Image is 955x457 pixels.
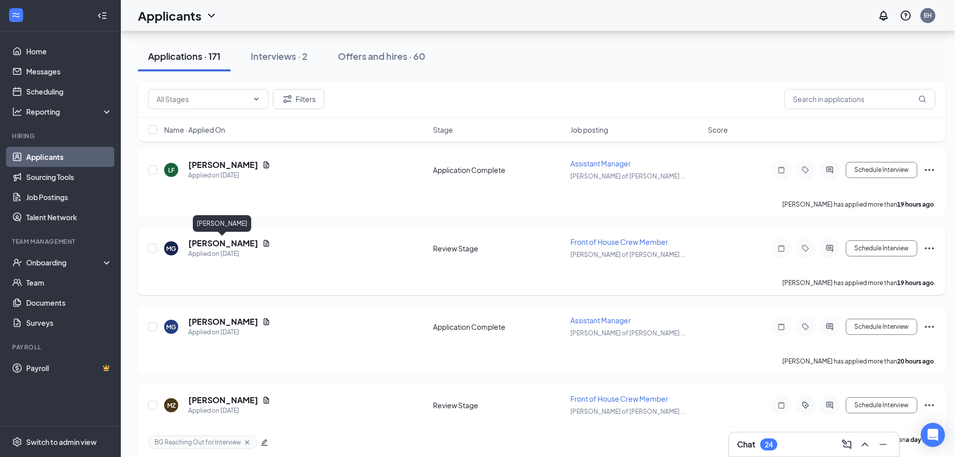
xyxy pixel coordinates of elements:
[251,50,308,62] div: Interviews · 2
[824,244,836,252] svg: ActiveChat
[262,318,270,326] svg: Document
[859,438,871,450] svg: ChevronUp
[799,166,812,174] svg: Tag
[157,94,248,105] input: All Stages
[433,125,453,135] span: Stage
[824,166,836,174] svg: ActiveChat
[708,125,728,135] span: Score
[281,93,293,105] svg: Filter
[877,438,889,450] svg: Minimize
[26,358,112,378] a: PayrollCrown
[877,10,890,22] svg: Notifications
[193,215,251,232] div: [PERSON_NAME]
[570,329,685,337] span: [PERSON_NAME] of [PERSON_NAME] ...
[433,165,564,175] div: Application Complete
[433,243,564,253] div: Review Stage
[188,249,270,259] div: Applied on [DATE]
[897,279,934,287] b: 19 hours ago
[784,89,935,109] input: Search in applications
[775,244,787,252] svg: Note
[155,438,241,446] span: BG Reaching Out for Interview
[923,164,935,176] svg: Ellipses
[188,395,258,406] h5: [PERSON_NAME]
[906,436,934,443] b: a day ago
[26,437,97,447] div: Switch to admin view
[12,437,22,447] svg: Settings
[824,323,836,331] svg: ActiveChat
[188,238,258,249] h5: [PERSON_NAME]
[26,313,112,333] a: Surveys
[262,161,270,169] svg: Document
[12,343,110,351] div: Payroll
[26,167,112,187] a: Sourcing Tools
[846,162,917,178] button: Schedule Interview
[12,257,22,267] svg: UserCheck
[148,50,221,62] div: Applications · 171
[846,240,917,256] button: Schedule Interview
[570,394,668,403] span: Front of House Crew Member
[167,401,176,410] div: MZ
[799,401,812,409] svg: ActiveTag
[26,41,112,61] a: Home
[188,159,258,170] h5: [PERSON_NAME]
[570,125,608,135] span: Job posting
[570,251,685,258] span: [PERSON_NAME] of [PERSON_NAME] ...
[164,125,225,135] span: Name · Applied On
[824,401,836,409] svg: ActiveChat
[26,293,112,313] a: Documents
[243,438,251,446] svg: Cross
[775,323,787,331] svg: Note
[857,436,873,452] button: ChevronUp
[12,132,110,140] div: Hiring
[26,207,112,227] a: Talent Network
[839,436,855,452] button: ComposeMessage
[273,89,324,109] button: Filter Filters
[166,244,176,253] div: MG
[26,81,112,102] a: Scheduling
[338,50,425,62] div: Offers and hires · 60
[924,11,932,20] div: EH
[188,406,270,416] div: Applied on [DATE]
[570,172,685,180] span: [PERSON_NAME] of [PERSON_NAME] ...
[782,357,935,365] p: [PERSON_NAME] has applied more than .
[12,107,22,117] svg: Analysis
[433,400,564,410] div: Review Stage
[782,200,935,209] p: [PERSON_NAME] has applied more than .
[262,239,270,247] svg: Document
[252,95,260,103] svg: ChevronDown
[737,439,755,450] h3: Chat
[897,201,934,208] b: 19 hours ago
[923,399,935,411] svg: Ellipses
[12,237,110,246] div: Team Management
[188,316,258,327] h5: [PERSON_NAME]
[570,237,668,246] span: Front of House Crew Member
[188,327,270,337] div: Applied on [DATE]
[775,166,787,174] svg: Note
[26,147,112,167] a: Applicants
[261,439,268,446] span: edit
[570,159,631,168] span: Assistant Manager
[168,166,175,174] div: LF
[26,257,104,267] div: Onboarding
[918,95,926,103] svg: MagnifyingGlass
[775,401,787,409] svg: Note
[166,323,176,331] div: MG
[921,423,945,447] div: Open Intercom Messenger
[799,244,812,252] svg: Tag
[570,408,685,415] span: [PERSON_NAME] of [PERSON_NAME] ...
[262,396,270,404] svg: Document
[26,107,113,117] div: Reporting
[26,61,112,81] a: Messages
[570,316,631,325] span: Assistant Manager
[26,272,112,293] a: Team
[188,170,270,180] div: Applied on [DATE]
[900,10,912,22] svg: QuestionInfo
[923,242,935,254] svg: Ellipses
[846,319,917,335] button: Schedule Interview
[782,279,935,287] p: [PERSON_NAME] has applied more than .
[433,322,564,332] div: Application Complete
[897,357,934,365] b: 20 hours ago
[138,7,201,24] h1: Applicants
[799,323,812,331] svg: Tag
[875,436,891,452] button: Minimize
